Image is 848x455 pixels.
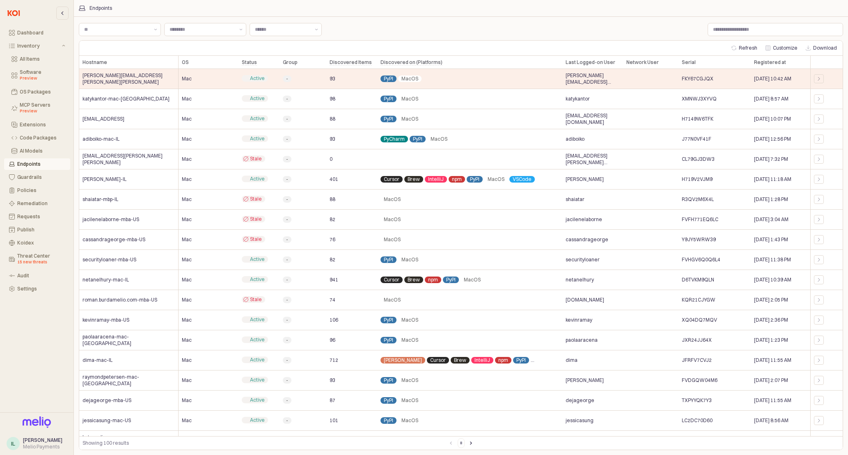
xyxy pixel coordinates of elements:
span: [DATE] 11:18 AM [754,176,791,183]
span: R3QV2M6X4L [682,196,714,203]
span: [PERSON_NAME]-IL [83,176,126,183]
span: MacOS [401,317,418,323]
span: [PERSON_NAME] [566,377,604,384]
span: MacOS [401,256,418,263]
span: 96 [330,337,335,343]
span: [DATE] 8:57 AM [754,96,788,102]
span: [DATE] 11:38 PM [754,256,791,263]
span: PyCharm [384,136,405,142]
span: [DATE] 10:42 AM [754,75,791,82]
span: 87 [330,397,335,404]
span: MacOS [464,277,481,283]
button: Show suggestions [312,23,321,36]
span: - [286,377,288,384]
span: CL79GJ3DW3 [682,156,715,162]
span: - [286,236,288,243]
span: [DATE] 11:55 AM [754,397,791,404]
span: Active [250,256,265,263]
span: [PERSON_NAME][EMAIL_ADDRESS][PERSON_NAME][DOMAIN_NAME] [566,72,620,85]
span: [DATE] 2:05 PM [754,297,788,303]
span: dejageorge [566,397,594,404]
span: PyPI [384,337,393,343]
span: Mac [182,297,192,303]
span: MacOS [384,236,401,243]
span: Mac [182,156,192,162]
div: Inventory [17,43,60,49]
span: securityloaner [566,256,600,263]
span: MacOS [488,176,504,183]
span: 76 [330,236,335,243]
span: XQ04DQ7MQV [682,317,717,323]
div: AI Models [20,148,65,154]
span: [PERSON_NAME] [566,176,604,183]
div: Melio Payments [23,444,62,450]
span: Mac [182,75,192,82]
button: Publish [4,224,70,236]
span: [DATE] 10:39 AM [754,277,791,283]
span: katykantor [566,96,590,102]
span: adiboiko-mac-IL [83,136,119,142]
div: MCP Servers [20,102,65,114]
span: Active [250,276,265,283]
span: Cursor [384,277,399,283]
span: Active [250,95,265,102]
span: Stale [250,216,262,222]
div: Showing 100 results [83,439,443,447]
span: jacilenelaborne-mba-US [83,216,139,223]
span: shaiatar-mbp-IL [83,196,118,203]
span: Mac [182,256,192,263]
span: MacOS [401,397,418,404]
span: JFRFV7CVJ2 [682,357,712,364]
button: Code Packages [4,132,70,144]
span: - [286,357,288,364]
span: FVHGV6Q0Q6L4 [682,256,720,263]
span: J77N0VF41F [682,136,711,142]
div: Remediation [17,201,65,206]
div: Audit [17,273,65,279]
button: OS Packages [4,86,70,98]
span: Stale [250,155,262,162]
span: raymondpetersen-mac-[GEOGRAPHIC_DATA] [83,374,175,387]
span: Active [250,135,265,142]
span: Discovered on (Platforms) [380,59,442,66]
span: [EMAIL_ADDRESS] [83,116,124,122]
span: [DATE] 7:32 PM [754,156,788,162]
div: Preview [20,108,65,114]
span: npm [452,176,462,183]
button: Remediation [4,198,70,209]
span: Mac [182,337,192,343]
span: paolaaracena-mac-[GEOGRAPHIC_DATA] [83,334,175,347]
span: 74 [330,297,335,303]
div: Extensions [20,122,65,128]
div: Requests [17,214,65,219]
span: FVFH771EQ6LC [682,216,718,223]
span: katykantor-mac-[GEOGRAPHIC_DATA] [83,96,170,102]
span: 98 [330,96,335,102]
button: Policies [4,185,70,196]
div: Endpoints [89,5,112,11]
span: PyPI [384,397,393,404]
button: Show suggestions [151,23,160,36]
span: Mac [182,377,192,384]
span: Mac [182,136,192,142]
span: PyPI [384,317,393,323]
span: [PERSON_NAME][EMAIL_ADDRESS][PERSON_NAME][PERSON_NAME] [83,72,175,85]
span: - [286,75,288,82]
span: [EMAIL_ADDRESS][PERSON_NAME][PERSON_NAME] [83,153,175,166]
div: OS Packages [20,89,65,95]
span: Stale [250,296,262,303]
span: Mac [182,317,192,323]
span: netanelhury [566,277,594,283]
span: Cursor [430,357,446,364]
button: Requests [4,211,70,222]
button: Dashboard [4,27,70,39]
button: Customize [762,43,801,53]
span: Mac [182,196,192,203]
span: Brew [454,357,466,364]
span: Mac [182,277,192,283]
span: [PERSON_NAME] [384,357,422,364]
span: Active [250,357,265,363]
span: - [286,176,288,183]
button: Endpoints [4,158,70,170]
div: IL [11,439,15,448]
